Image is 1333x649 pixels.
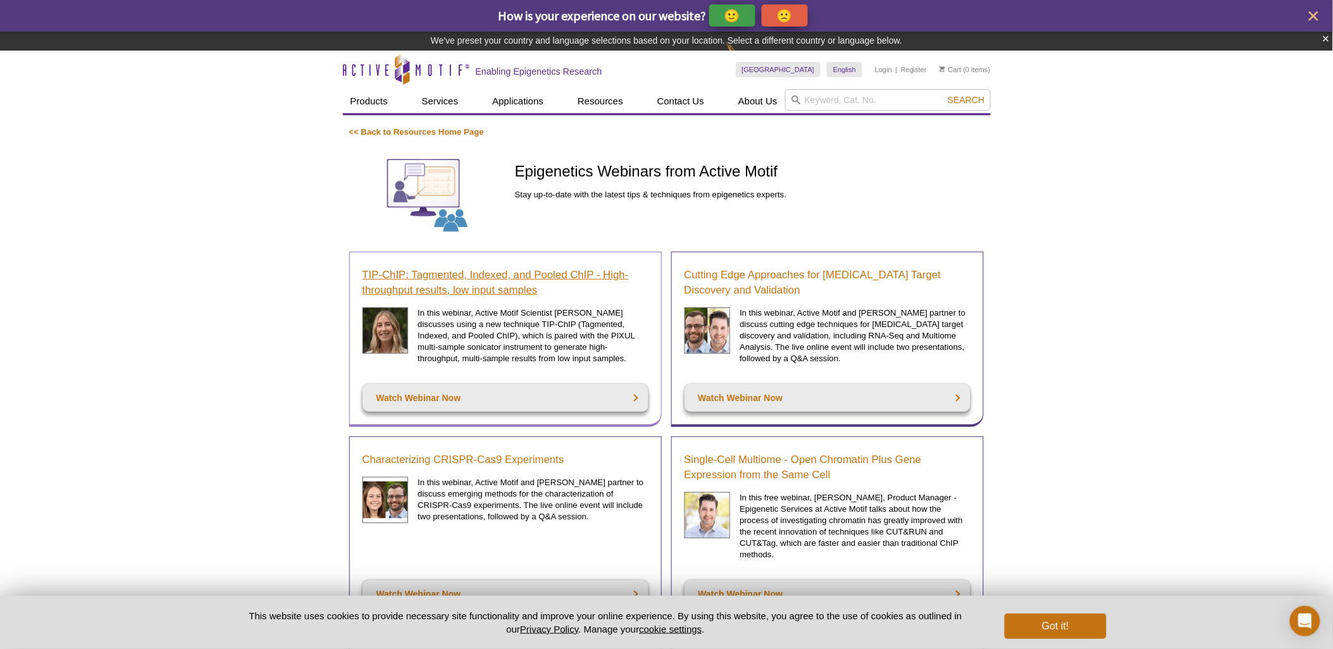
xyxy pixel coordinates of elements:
a: Cart [939,65,962,74]
img: Sarah Traynor headshot [363,307,409,354]
a: Login [875,65,892,74]
h1: Epigenetics Webinars from Active Motif [515,163,984,182]
p: In this webinar, Active Motif and [PERSON_NAME] partner to discuss cutting edge techniques for [M... [740,307,970,364]
a: About Us [731,89,785,113]
img: CRISPR Webinar [363,477,409,523]
a: Characterizing CRISPR-Cas9 Experiments [363,452,564,467]
button: cookie settings [639,624,702,634]
p: In this free webinar, [PERSON_NAME], Product Manager - Epigenetic Services at Active Motif talks ... [740,492,970,560]
a: Watch Webinar Now [363,580,648,608]
a: Contact Us [650,89,712,113]
p: This website uses cookies to provide necessary site functionality and improve your online experie... [227,609,984,636]
span: Search [948,95,984,105]
img: Cancer Discovery Webinar [685,307,731,354]
a: Register [901,65,927,74]
a: Applications [485,89,551,113]
input: Keyword, Cat. No. [785,89,991,111]
p: In this webinar, Active Motif Scientist [PERSON_NAME] discusses using a new technique TIP-ChIP (T... [418,307,648,364]
a: << Back to Resources Home Page [349,127,484,137]
a: Single-Cell Multiome - Open Chromatin Plus Gene Expression from the Same Cell [685,452,970,483]
img: Change Here [726,41,760,71]
p: In this webinar, Active Motif and [PERSON_NAME] partner to discuss emerging methods for the chara... [418,477,648,522]
div: Open Intercom Messenger [1290,606,1320,636]
a: Privacy Policy [520,624,578,634]
a: English [827,62,862,77]
a: TIP-ChIP: Tagmented, Indexed, and Pooled ChIP - High-throughput results, low input samples [363,268,648,298]
a: Services [414,89,466,113]
a: Resources [570,89,631,113]
a: Watch Webinar Now [685,384,970,412]
li: (0 items) [939,62,991,77]
p: Stay up-to-date with the latest tips & techniques from epigenetics experts. [515,189,984,201]
p: 🙂 [724,8,740,23]
img: Webinars [349,151,505,239]
a: Watch Webinar Now [685,580,970,608]
li: | [896,62,898,77]
img: Single-Cell Multiome Webinar [685,492,731,538]
span: How is your experience on our website? [499,8,707,23]
button: Got it! [1005,614,1106,639]
a: Cutting Edge Approaches for [MEDICAL_DATA] Target Discovery and Validation [685,268,970,298]
a: [GEOGRAPHIC_DATA] [736,62,821,77]
p: 🙁 [777,8,793,23]
h2: Enabling Epigenetics Research [476,66,602,77]
button: × [1322,32,1330,46]
button: close [1306,8,1322,24]
img: Your Cart [939,66,945,72]
a: Products [343,89,395,113]
a: Watch Webinar Now [363,384,648,412]
button: Search [944,94,988,106]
